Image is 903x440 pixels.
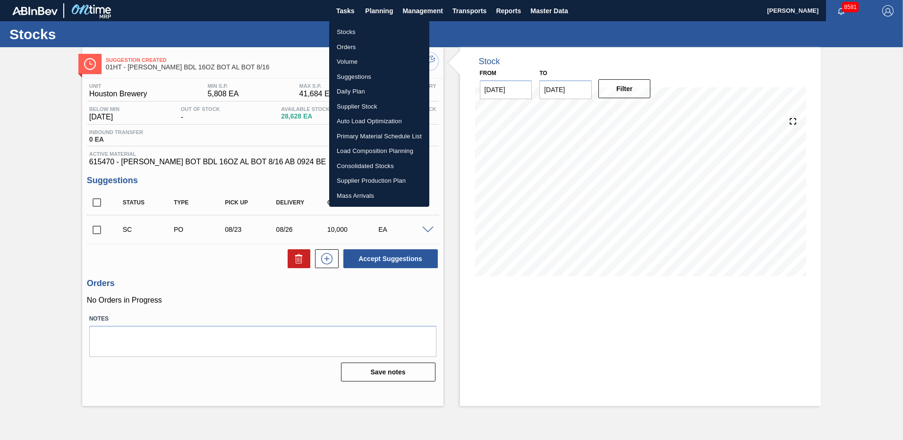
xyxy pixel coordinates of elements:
[329,129,429,144] a: Primary Material Schedule List
[329,144,429,159] a: Load Composition Planning
[329,69,429,85] a: Suggestions
[329,40,429,55] a: Orders
[329,99,429,114] a: Supplier Stock
[329,173,429,188] a: Supplier Production Plan
[329,25,429,40] a: Stocks
[329,84,429,99] a: Daily Plan
[329,54,429,69] a: Volume
[329,114,429,129] a: Auto Load Optimization
[329,188,429,203] a: Mass Arrivals
[329,159,429,174] a: Consolidated Stocks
